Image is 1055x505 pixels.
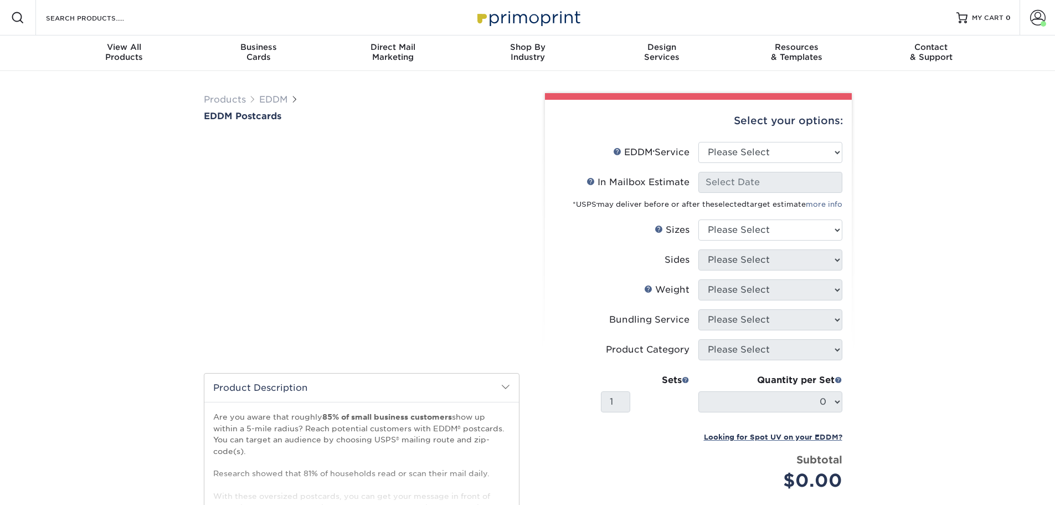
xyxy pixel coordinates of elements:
input: SEARCH PRODUCTS..... [45,11,153,24]
div: Sides [665,253,689,267]
div: Products [57,42,192,62]
a: Looking for Spot UV on your EDDM? [704,431,842,442]
a: more info [806,200,842,208]
img: EDDM 05 [422,333,450,361]
a: Products [204,94,246,105]
div: Select your options: [554,100,843,142]
span: Business [191,42,326,52]
span: selected [714,200,747,208]
img: EDDM 02 [311,333,338,361]
a: Shop ByIndustry [460,35,595,71]
h2: Product Description [204,374,519,402]
img: EDDM 03 [348,333,375,361]
img: EDDM 01 [274,333,301,361]
small: *USPS may deliver before or after the target estimate [573,200,842,208]
strong: 85% of small business customers [322,412,452,421]
img: EDDM 04 [385,333,413,361]
sup: ® [596,202,598,206]
a: Resources& Templates [729,35,864,71]
div: Quantity per Set [698,374,842,387]
div: Marketing [326,42,460,62]
div: $0.00 [707,467,842,494]
span: Resources [729,42,864,52]
span: 0 [1006,14,1011,22]
div: Sets [601,374,689,387]
div: Bundling Service [609,313,689,327]
span: View All [57,42,192,52]
a: DesignServices [595,35,729,71]
a: Contact& Support [864,35,999,71]
span: Contact [864,42,999,52]
div: Sizes [655,223,689,237]
img: Primoprint [472,6,583,29]
small: Looking for Spot UV on your EDDM? [704,433,842,441]
div: Services [595,42,729,62]
strong: Subtotal [796,453,842,466]
div: In Mailbox Estimate [586,176,689,189]
div: Cards [191,42,326,62]
div: EDDM Service [613,146,689,159]
span: MY CART [972,13,1003,23]
span: Shop By [460,42,595,52]
a: BusinessCards [191,35,326,71]
input: Select Date [698,172,842,193]
a: EDDM Postcards [204,111,519,121]
div: & Support [864,42,999,62]
div: & Templates [729,42,864,62]
a: View AllProducts [57,35,192,71]
a: EDDM [259,94,288,105]
a: Direct MailMarketing [326,35,460,71]
span: EDDM Postcards [204,111,281,121]
div: Product Category [606,343,689,356]
div: Industry [460,42,595,62]
div: Weight [644,283,689,297]
sup: ® [653,150,655,154]
span: Direct Mail [326,42,460,52]
span: Design [595,42,729,52]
